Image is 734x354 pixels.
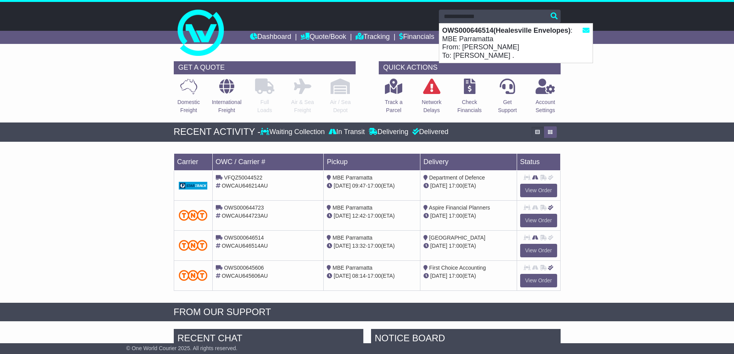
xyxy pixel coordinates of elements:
div: - (ETA) [327,212,417,220]
p: Check Financials [457,98,482,114]
a: View Order [520,274,557,287]
div: GET A QUOTE [174,61,356,74]
span: 17:00 [368,273,381,279]
span: [DATE] [334,243,351,249]
span: VFQZ50044522 [224,174,262,181]
span: [DATE] [430,213,447,219]
p: Full Loads [255,98,274,114]
span: 17:00 [449,213,462,219]
span: 17:00 [449,273,462,279]
p: Air / Sea Depot [330,98,351,114]
div: (ETA) [423,182,514,190]
span: 17:00 [368,183,381,189]
td: Status [517,153,560,170]
span: MBE Parramatta [333,235,372,241]
span: OWCAU645606AU [222,273,268,279]
div: (ETA) [423,242,514,250]
p: International Freight [212,98,242,114]
img: GetCarrierServiceDarkLogo [179,182,208,190]
span: [DATE] [334,183,351,189]
a: InternationalFreight [212,78,242,119]
img: TNT_Domestic.png [179,240,208,250]
img: TNT_Domestic.png [179,270,208,280]
span: OWS000644723 [224,205,264,211]
a: GetSupport [497,78,517,119]
span: OWCAU646214AU [222,183,268,189]
div: - (ETA) [327,182,417,190]
a: View Order [520,214,557,227]
p: Get Support [498,98,517,114]
span: 13:32 [352,243,366,249]
div: RECENT ACTIVITY - [174,126,261,138]
div: (ETA) [423,272,514,280]
a: AccountSettings [535,78,556,119]
span: 17:00 [449,183,462,189]
div: Waiting Collection [260,128,326,136]
p: Air & Sea Freight [291,98,314,114]
span: 08:14 [352,273,366,279]
span: OWS000645606 [224,265,264,271]
a: Tracking [356,31,390,44]
div: NOTICE BOARD [371,329,561,350]
p: Track a Parcel [385,98,403,114]
span: Aspire Financial Planners [429,205,490,211]
div: QUICK ACTIONS [379,61,561,74]
p: Domestic Freight [177,98,200,114]
div: - (ETA) [327,242,417,250]
img: TNT_Domestic.png [179,210,208,220]
span: [GEOGRAPHIC_DATA] [429,235,485,241]
span: [DATE] [334,213,351,219]
span: [DATE] [430,183,447,189]
td: OWC / Carrier # [212,153,324,170]
td: Delivery [420,153,517,170]
div: Delivering [367,128,410,136]
span: 17:00 [368,213,381,219]
div: - (ETA) [327,272,417,280]
span: 12:42 [352,213,366,219]
a: Quote/Book [301,31,346,44]
span: 17:00 [449,243,462,249]
strong: OWS000646514(Healesville Envelopes) [442,27,571,34]
span: OWCAU646514AU [222,243,268,249]
span: MBE Parramatta [333,174,372,181]
td: Pickup [324,153,420,170]
a: Financials [399,31,434,44]
span: [DATE] [334,273,351,279]
a: Track aParcel [385,78,403,119]
span: OWS000646514 [224,235,264,241]
div: FROM OUR SUPPORT [174,307,561,318]
span: © One World Courier 2025. All rights reserved. [126,345,238,351]
span: First Choice Accounting [429,265,486,271]
div: : MBE Parramatta From: [PERSON_NAME] To: [PERSON_NAME] . [439,23,593,63]
a: View Order [520,184,557,197]
a: CheckFinancials [457,78,482,119]
a: DomesticFreight [177,78,200,119]
p: Network Delays [422,98,441,114]
p: Account Settings [536,98,555,114]
span: MBE Parramatta [333,205,372,211]
span: Department of Defence [429,174,485,181]
span: MBE Parramatta [333,265,372,271]
div: (ETA) [423,212,514,220]
a: NetworkDelays [421,78,442,119]
span: 09:47 [352,183,366,189]
div: In Transit [327,128,367,136]
span: 17:00 [368,243,381,249]
span: [DATE] [430,243,447,249]
div: RECENT CHAT [174,329,363,350]
span: OWCAU644723AU [222,213,268,219]
div: Delivered [410,128,448,136]
span: [DATE] [430,273,447,279]
a: View Order [520,244,557,257]
a: Dashboard [250,31,291,44]
td: Carrier [174,153,212,170]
